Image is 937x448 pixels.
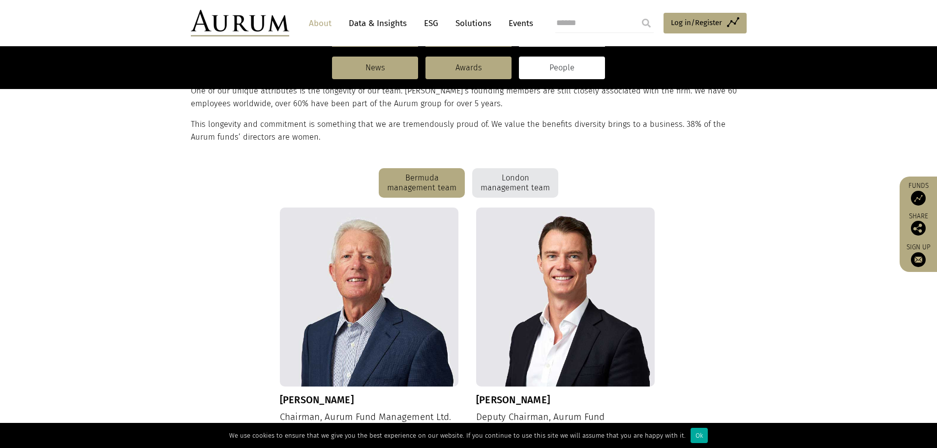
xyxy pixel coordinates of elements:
[905,243,932,267] a: Sign up
[905,213,932,236] div: Share
[425,57,512,79] a: Awards
[472,168,558,198] div: London management team
[636,13,656,33] input: Submit
[419,14,443,32] a: ESG
[191,118,744,144] p: This longevity and commitment is something that we are tremendously proud of. We value the benefi...
[519,57,605,79] a: People
[504,14,533,32] a: Events
[691,428,708,443] div: Ok
[280,394,459,406] h3: [PERSON_NAME]
[911,252,926,267] img: Sign up to our newsletter
[191,85,744,111] p: One of our unique attributes is the longevity of our team. [PERSON_NAME]’s founding members are s...
[476,394,655,406] h3: [PERSON_NAME]
[911,191,926,206] img: Access Funds
[905,181,932,206] a: Funds
[344,14,412,32] a: Data & Insights
[664,13,747,33] a: Log in/Register
[280,412,459,423] h4: Chairman, Aurum Fund Management Ltd.
[911,221,926,236] img: Share this post
[379,168,465,198] div: Bermuda management team
[451,14,496,32] a: Solutions
[191,10,289,36] img: Aurum
[332,57,418,79] a: News
[671,17,722,29] span: Log in/Register
[304,14,336,32] a: About
[476,412,655,434] h4: Deputy Chairman, Aurum Fund Management Ltd.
